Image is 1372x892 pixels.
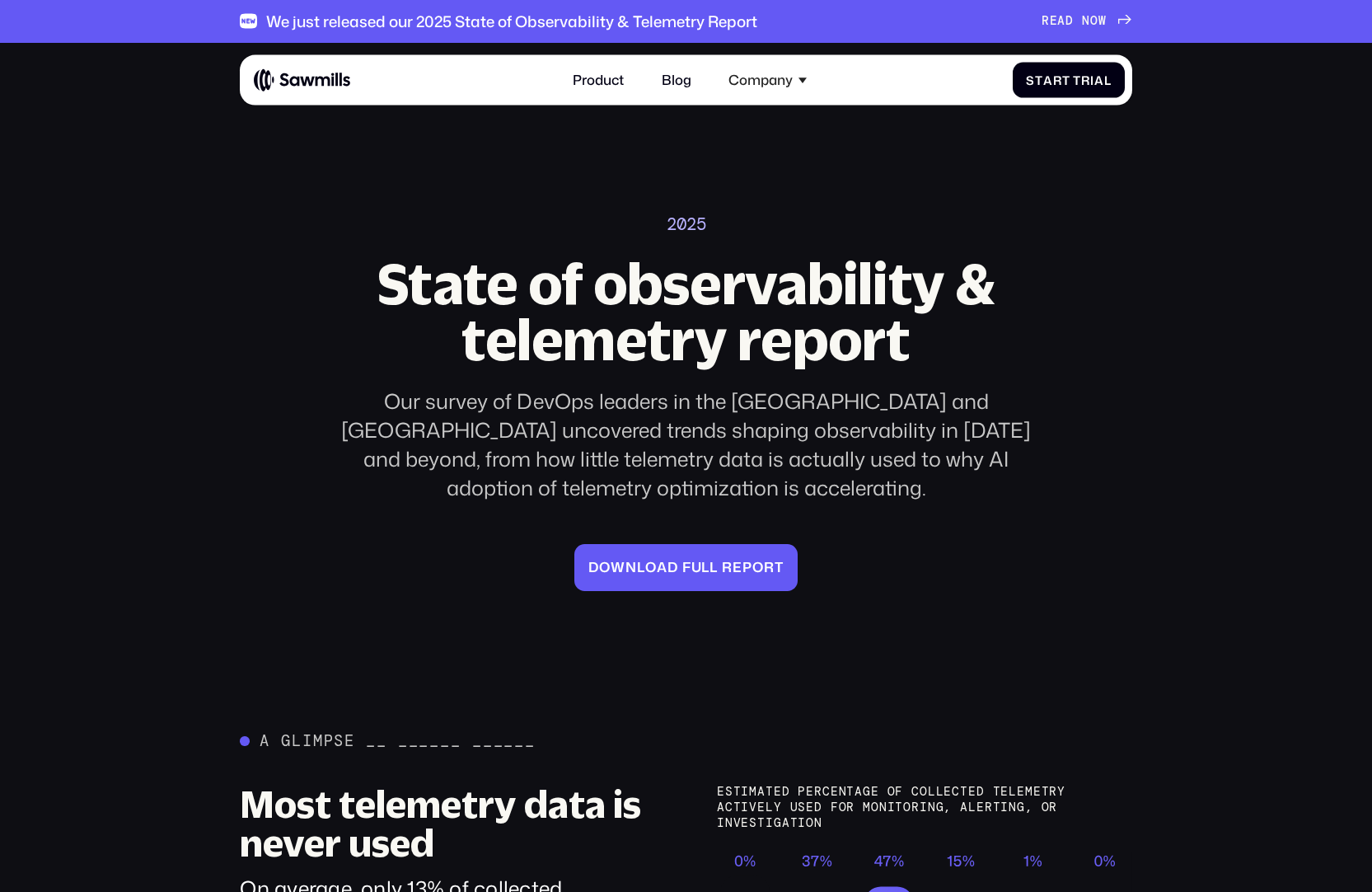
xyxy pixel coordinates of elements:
[266,12,757,31] div: We just released our 2025 State of Observability & Telemetry Report
[752,559,764,575] span: o
[599,559,611,575] span: o
[719,61,817,98] div: Company
[775,559,784,575] span: t
[1035,73,1043,87] span: t
[691,559,702,575] span: u
[667,214,706,235] div: 2025
[717,785,1132,832] div: Estimated percentage of collected telemetry actively used for monitoring, alerting, or investigation
[701,559,709,575] span: l
[1082,14,1090,28] span: N
[1042,14,1050,28] span: R
[709,559,718,575] span: l
[657,559,667,575] span: a
[321,387,1051,503] div: Our survey of DevOps leaders in the [GEOGRAPHIC_DATA] and [GEOGRAPHIC_DATA] uncovered trends shap...
[1073,73,1081,87] span: T
[645,559,657,575] span: o
[637,559,645,575] span: l
[321,256,1051,367] h2: State of observability & telemetry report
[1081,73,1090,87] span: r
[742,559,752,575] span: p
[240,785,655,862] h3: Most telemetry data is never used
[1043,73,1053,87] span: a
[1090,14,1098,28] span: O
[1013,63,1126,97] a: StartTrial
[1026,73,1035,87] span: S
[667,559,678,575] span: d
[1042,14,1132,28] a: READNOW
[682,559,691,575] span: f
[260,732,536,750] div: A glimpse __ ______ ______
[588,559,599,575] span: D
[733,559,742,575] span: e
[611,559,625,575] span: w
[1050,14,1058,28] span: E
[1057,14,1065,28] span: A
[1098,14,1107,28] span: W
[1104,73,1112,87] span: l
[625,559,637,575] span: n
[1090,73,1094,87] span: i
[1065,14,1074,28] span: D
[728,72,793,88] div: Company
[574,544,798,591] a: Downloadfullreport
[764,559,775,575] span: r
[1094,73,1104,87] span: a
[1062,73,1070,87] span: t
[651,61,701,98] a: Blog
[562,61,634,98] a: Product
[1053,73,1062,87] span: r
[722,559,733,575] span: r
